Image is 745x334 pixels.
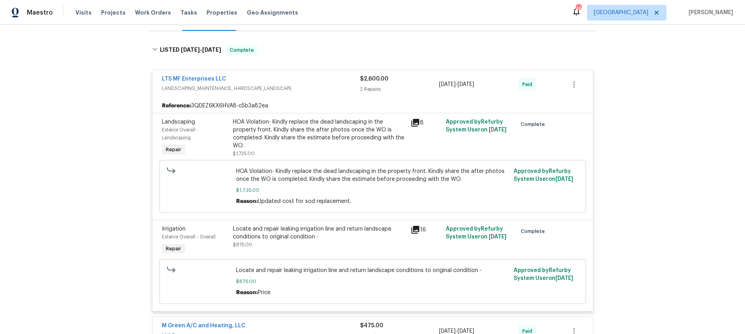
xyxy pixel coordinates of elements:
span: Approved by Refurby System User on [446,119,507,133]
span: Work Orders [135,9,171,17]
span: [DATE] [439,82,456,87]
span: Repair [163,245,184,253]
span: [DATE] [181,47,200,53]
span: [PERSON_NAME] [685,9,733,17]
div: Locate and repair leaking irrigation line and return landscape conditions to original condition - [233,225,406,241]
span: Maestro [27,9,53,17]
span: Price [258,290,270,295]
span: Complete [227,46,257,54]
div: 8 [411,118,441,128]
div: LISTED [DATE]-[DATE]Complete [150,38,596,63]
span: [DATE] [555,176,573,182]
div: 46 [576,5,581,13]
span: [DATE] [202,47,221,53]
span: Reason: [236,199,258,204]
a: LTS MF Enterprises LLC [162,76,226,82]
span: Reason: [236,290,258,295]
span: [DATE] [489,127,507,133]
a: M Green A/C and Heating, LLC [162,323,246,328]
span: Complete [521,120,548,128]
div: 2 Repairs [360,85,439,93]
h6: LISTED [160,45,221,55]
span: Complete [521,227,548,235]
div: HOA Violation- Kindly replace the dead landscaping in the property front. Kindly share the after ... [233,118,406,150]
span: Tasks [180,10,197,15]
span: [DATE] [489,234,507,240]
span: Properties [206,9,237,17]
span: Visits [75,9,92,17]
span: Approved by Refurby System User on [514,169,573,182]
b: Reference: [162,102,191,110]
span: $1,725.00 [233,151,255,156]
span: Approved by Refurby System User on [514,268,573,281]
span: HOA Violation- Kindly replace the dead landscaping in the property front. Kindly share the after ... [236,167,509,183]
span: Approved by Refurby System User on [446,226,507,240]
span: [DATE] [439,328,456,334]
span: Geo Assignments [247,9,298,17]
span: Locate and repair leaking irrigation line and return landscape conditions to original condition - [236,266,509,274]
span: Paid [522,81,535,88]
span: $875.00 [233,242,252,247]
span: $2,600.00 [360,76,388,82]
span: $1,725.00 [236,186,509,194]
span: LANDSCAPING_MAINTENANCE, HARDSCAPE_LANDSCAPE [162,84,360,92]
span: [GEOGRAPHIC_DATA] [594,9,648,17]
span: Updated cost for sod replacement. [258,199,351,204]
div: 16 [411,225,441,235]
span: Projects [101,9,126,17]
span: [DATE] [458,328,474,334]
span: $475.00 [360,323,383,328]
span: Irrigation [162,226,186,232]
span: - [181,47,221,53]
span: [DATE] [555,276,573,281]
span: Landscaping [162,119,195,125]
span: Repair [163,146,184,154]
span: - [439,81,474,88]
div: 3QDEZ6KX6HVA8-c5b3a82ea [152,99,593,113]
span: Exterior Overall - Overall [162,235,216,239]
span: Exterior Overall - Landscaping [162,128,199,140]
span: [DATE] [458,82,474,87]
span: $875.00 [236,278,509,285]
